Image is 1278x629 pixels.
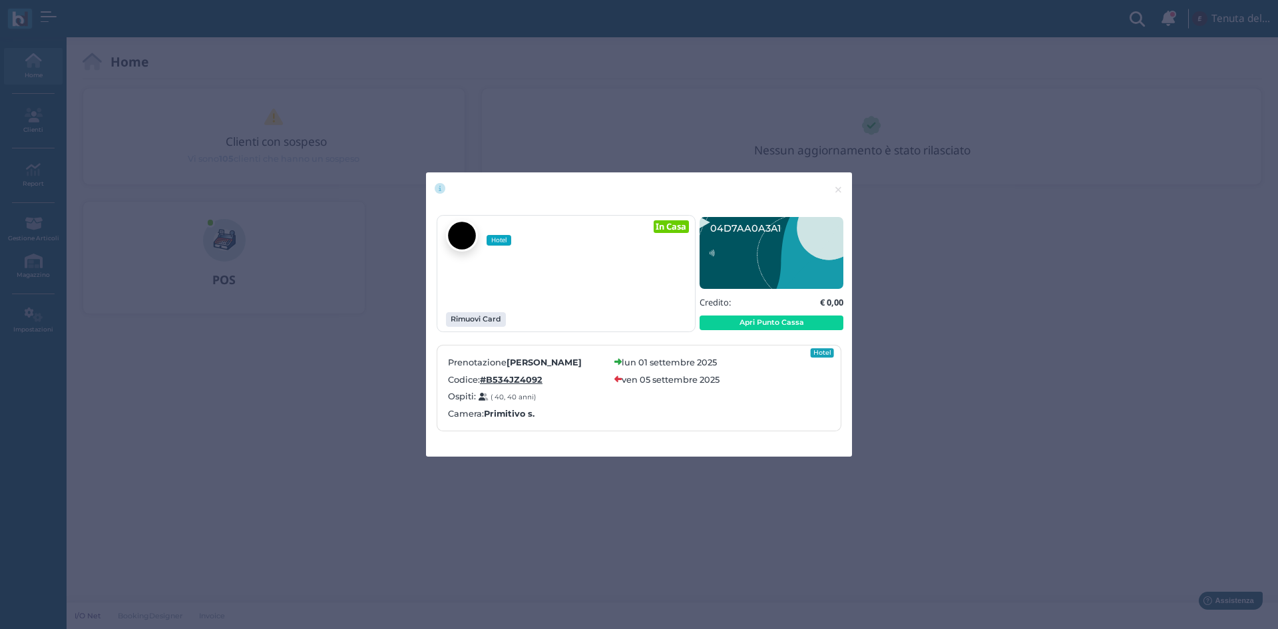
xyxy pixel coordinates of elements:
b: In Casa [656,220,686,232]
button: Rimuovi Card [446,312,506,327]
b: € 0,00 [820,296,843,308]
div: Hotel [811,348,834,357]
h5: Credito: [700,298,731,307]
button: Apri Punto Cassa [700,315,843,330]
b: [PERSON_NAME] [507,357,582,367]
span: Hotel [487,235,512,246]
a: Hotel [446,220,520,252]
text: 04D7AA0A3A1695 [710,222,798,234]
label: Prenotazione [448,356,606,369]
span: Assistenza [39,11,88,21]
label: lun 01 settembre 2025 [622,356,717,369]
span: × [833,181,843,198]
